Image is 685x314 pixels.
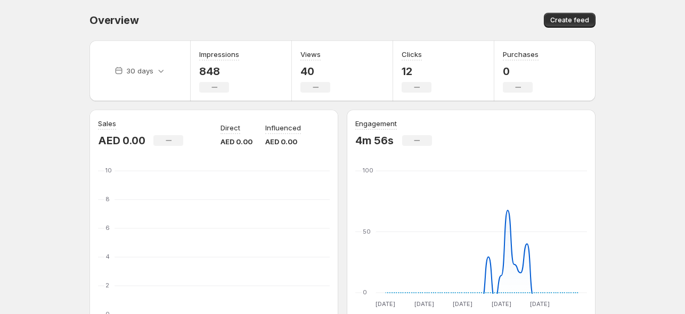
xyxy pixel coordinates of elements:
button: Create feed [544,13,596,28]
text: 50 [363,228,371,235]
span: Overview [89,14,138,27]
p: 0 [503,65,539,78]
p: 30 days [126,65,153,76]
h3: Clicks [402,49,422,60]
text: 4 [105,253,110,260]
text: 8 [105,195,110,203]
p: Influenced [265,122,301,133]
text: [DATE] [492,300,511,308]
text: [DATE] [414,300,434,308]
h3: Impressions [199,49,239,60]
h3: Sales [98,118,116,129]
p: 12 [402,65,431,78]
h3: Engagement [355,118,397,129]
h3: Purchases [503,49,539,60]
text: [DATE] [453,300,472,308]
p: AED 0.00 [98,134,145,147]
h3: Views [300,49,321,60]
p: 40 [300,65,330,78]
p: AED 0.00 [221,136,252,147]
p: AED 0.00 [265,136,301,147]
text: [DATE] [376,300,395,308]
p: Direct [221,122,240,133]
text: 10 [105,167,112,174]
p: 848 [199,65,239,78]
p: 4m 56s [355,134,394,147]
text: 0 [363,288,367,296]
text: 100 [363,167,373,174]
span: Create feed [550,16,589,24]
text: 2 [105,282,109,289]
text: [DATE] [530,300,550,308]
text: 6 [105,224,110,232]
